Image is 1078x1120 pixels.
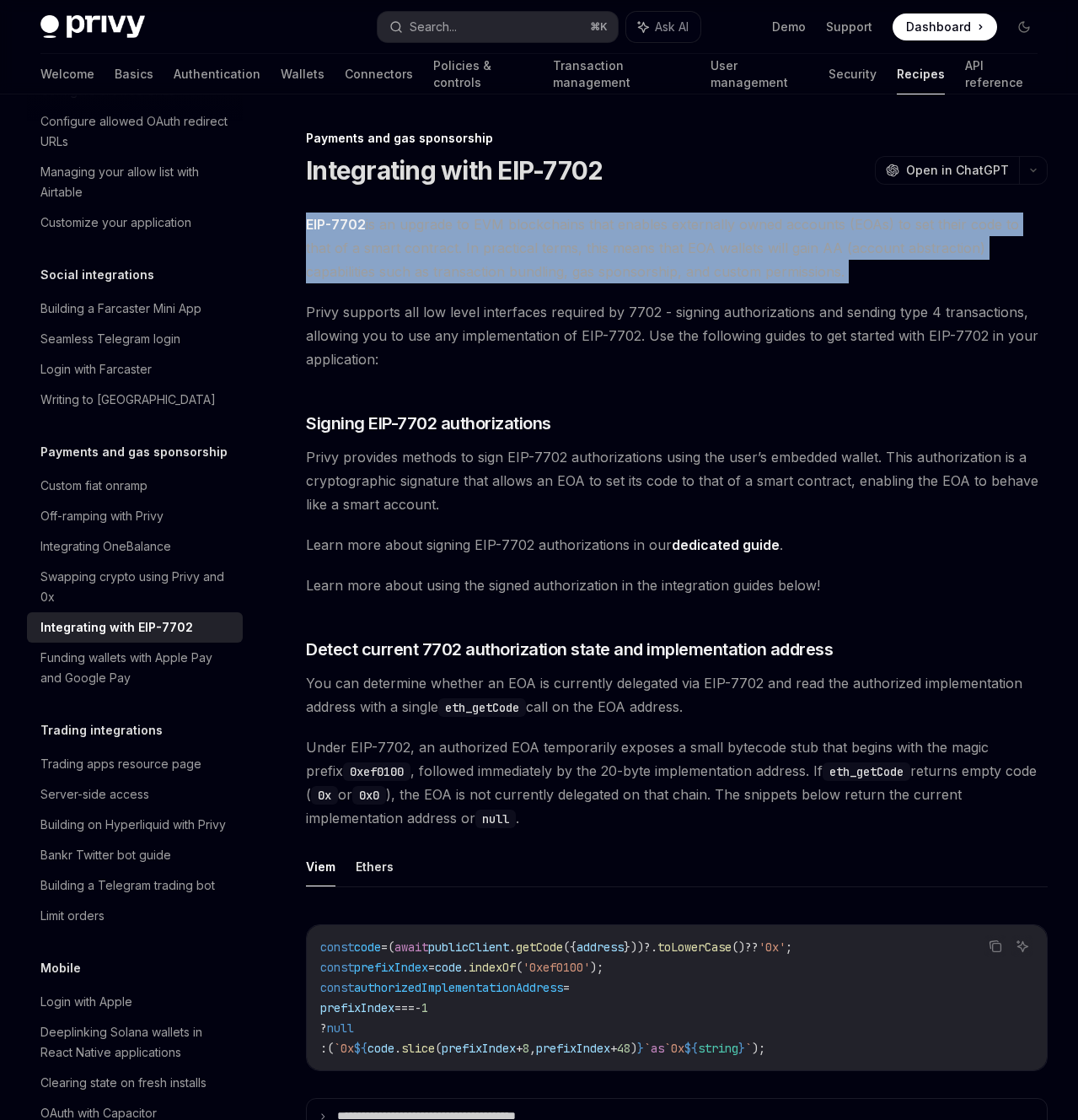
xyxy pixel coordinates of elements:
div: Configure allowed OAuth redirect URLs [40,111,233,152]
img: dark logo [40,15,145,39]
button: Copy the contents from the code block [984,935,1006,957]
span: authorizedImplementationAddress [354,980,563,995]
span: ( [388,940,394,955]
div: Building a Farcaster Mini App [40,299,201,319]
a: Transaction management [553,54,690,94]
span: indexOf [469,960,516,975]
a: Policies & controls [433,54,533,94]
div: Custom fiat onramp [40,476,147,496]
div: Building a Telegram trading bot [40,875,215,896]
button: Ask AI [1011,935,1033,957]
span: as [651,1041,664,1056]
a: Trading apps resource page [27,749,243,779]
a: Welcome [40,54,94,94]
a: dedicated guide [672,536,780,554]
span: : [320,1041,327,1056]
div: Seamless Telegram login [40,329,180,349]
button: Viem [306,847,335,886]
code: 0xef0100 [343,762,410,781]
code: 0x [311,786,338,805]
a: Login with Apple [27,987,243,1017]
div: Clearing state on fresh installs [40,1073,206,1093]
a: Off-ramping with Privy [27,501,243,531]
span: prefixIndex [354,960,428,975]
button: Open in ChatGPT [875,156,1019,185]
code: eth_getCode [823,762,910,781]
div: Integrating OneBalance [40,536,171,557]
span: Open in ChatGPT [906,162,1009,179]
div: Building on Hyperliquid with Privy [40,815,226,835]
span: + [516,1041,523,1056]
button: Ethers [356,847,394,886]
div: Deeplinking Solana wallets in React Native applications [40,1022,233,1063]
a: Deeplinking Solana wallets in React Native applications [27,1017,243,1068]
span: const [320,940,354,955]
code: eth_getCode [438,698,526,717]
div: Funding wallets with Apple Pay and Google Pay [40,648,233,688]
a: Server-side access [27,779,243,810]
span: ${ [354,1041,367,1056]
span: 8 [523,1041,529,1056]
div: Managing your allow list with Airtable [40,162,233,202]
span: } [637,1041,644,1056]
a: Managing your allow list with Airtable [27,157,243,207]
a: EIP-7702 [306,216,366,234]
a: Building on Hyperliquid with Privy [27,810,243,840]
button: Toggle dark mode [1011,13,1038,40]
a: Login with Farcaster [27,354,243,385]
span: () [732,940,745,955]
h5: Payments and gas sponsorship [40,442,228,462]
a: Authentication [174,54,260,94]
a: Writing to [GEOGRAPHIC_DATA] [27,385,243,415]
span: . [462,960,469,975]
a: API reference [965,54,1038,94]
span: You can determine whether an EOA is currently delegated via EIP-7702 and read the authorized impl... [306,671,1048,719]
span: ); [590,960,603,975]
span: }))?. [624,940,657,955]
span: const [320,960,354,975]
span: ; [786,940,792,955]
span: ` [644,1041,651,1056]
span: Privy provides methods to sign EIP-7702 authorizations using the user’s embedded wallet. This aut... [306,445,1048,516]
span: , [529,1041,536,1056]
a: Swapping crypto using Privy and 0x [27,562,243,612]
a: User management [711,54,808,94]
div: Integrating with EIP-7702 [40,617,193,638]
span: is an upgrade to EVM blockchains that enables externally owned accounts (EOAs) to set their code ... [306,213,1048,283]
span: ( [435,1041,442,1056]
span: prefixIndex [536,1041,610,1056]
span: Signing EIP-7702 authorizations [306,412,551,435]
a: Bankr Twitter bot guide [27,840,243,870]
div: Login with Apple [40,992,132,1012]
a: Basics [115,54,153,94]
div: Search... [410,17,457,37]
a: Connectors [345,54,413,94]
span: . [394,1041,401,1056]
a: Wallets [281,54,324,94]
span: ? [320,1020,327,1036]
span: 48 [617,1041,630,1056]
span: await [394,940,428,955]
button: Search...⌘K [378,12,619,42]
span: ${ [684,1041,698,1056]
div: Off-ramping with Privy [40,506,164,526]
span: address [577,940,624,955]
span: ⌘ K [590,20,608,34]
span: Ask AI [655,19,689,35]
a: Security [829,54,877,94]
div: Server-side access [40,784,149,805]
span: null [327,1020,354,1036]
span: . [509,940,516,955]
span: Learn more about signing EIP-7702 authorizations in our . [306,533,1048,557]
span: ?? [745,940,759,955]
span: const [320,980,354,995]
a: Integrating OneBalance [27,531,243,562]
button: Ask AI [626,12,700,42]
span: ) [630,1041,637,1056]
h5: Social integrations [40,265,154,285]
span: '0x' [759,940,786,955]
a: Demo [772,19,806,35]
a: Integrating with EIP-7702 [27,612,243,643]
a: Seamless Telegram login [27,324,243,354]
span: Privy supports all low level interfaces required by 7702 - signing authorizations and sending typ... [306,300,1048,371]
